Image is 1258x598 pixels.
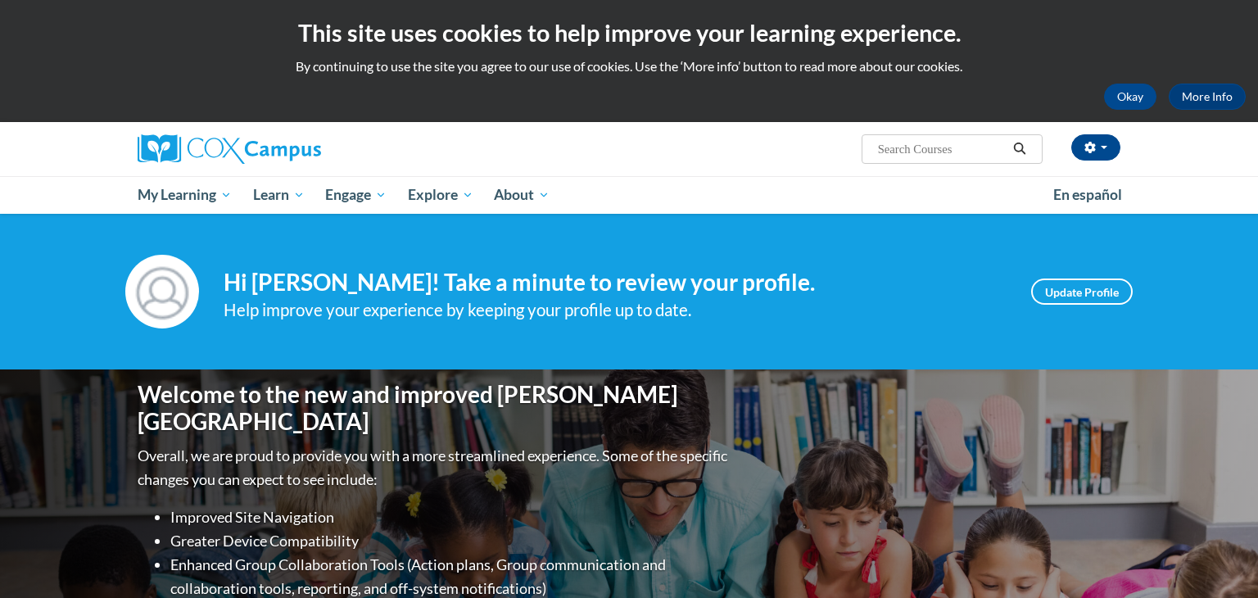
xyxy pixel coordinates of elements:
[1007,139,1032,159] button: Search
[138,134,449,164] a: Cox Campus
[113,176,1145,214] div: Main menu
[138,185,232,205] span: My Learning
[253,185,305,205] span: Learn
[224,269,1007,297] h4: Hi [PERSON_NAME]! Take a minute to review your profile.
[876,139,1007,159] input: Search Courses
[242,176,315,214] a: Learn
[170,529,731,553] li: Greater Device Compatibility
[484,176,561,214] a: About
[325,185,387,205] span: Engage
[1104,84,1156,110] button: Okay
[138,381,731,436] h1: Welcome to the new and improved [PERSON_NAME][GEOGRAPHIC_DATA]
[125,255,199,328] img: Profile Image
[397,176,484,214] a: Explore
[314,176,397,214] a: Engage
[1031,279,1133,305] a: Update Profile
[138,134,321,164] img: Cox Campus
[12,16,1246,49] h2: This site uses cookies to help improve your learning experience.
[494,185,550,205] span: About
[127,176,242,214] a: My Learning
[12,57,1246,75] p: By continuing to use the site you agree to our use of cookies. Use the ‘More info’ button to read...
[224,297,1007,324] div: Help improve your experience by keeping your profile up to date.
[408,185,473,205] span: Explore
[1071,134,1120,161] button: Account Settings
[1043,178,1133,212] a: En español
[138,444,731,492] p: Overall, we are proud to provide you with a more streamlined experience. Some of the specific cha...
[1169,84,1246,110] a: More Info
[1053,186,1122,203] span: En español
[170,505,731,529] li: Improved Site Navigation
